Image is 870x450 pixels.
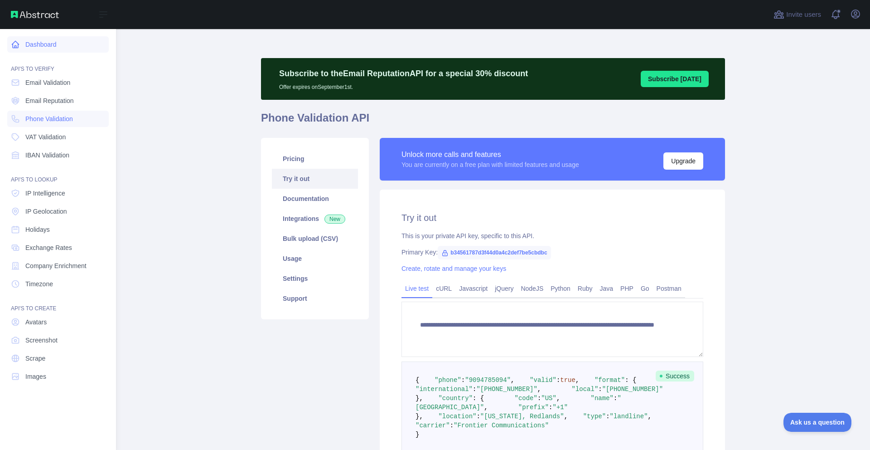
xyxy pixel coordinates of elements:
span: "valid" [530,377,556,384]
span: { [416,377,419,384]
a: Postman [653,281,685,296]
a: Python [547,281,574,296]
a: Go [637,281,653,296]
a: Usage [272,249,358,269]
span: , [575,377,579,384]
span: "country" [438,395,473,402]
a: Email Reputation [7,93,109,109]
span: , [648,413,652,420]
div: This is your private API key, specific to this API. [401,231,703,240]
a: Timezone [7,276,109,292]
span: Email Reputation [25,96,74,105]
span: : [450,422,454,429]
a: Dashboard [7,36,109,53]
button: Invite users [772,7,823,22]
span: Success [656,371,694,382]
div: API'S TO LOOKUP [7,165,109,183]
span: "phone" [435,377,461,384]
a: Images [7,368,109,385]
span: IP Intelligence [25,189,65,198]
img: Abstract API [11,11,59,18]
span: : [549,404,552,411]
span: IBAN Validation [25,151,69,160]
span: "landline" [610,413,648,420]
span: IP Geolocation [25,207,67,216]
span: : [537,395,541,402]
a: Company Enrichment [7,258,109,274]
h2: Try it out [401,211,703,224]
span: } [416,431,419,438]
div: Primary Key: [401,248,703,257]
span: "9094785094" [465,377,511,384]
span: "+1" [552,404,568,411]
span: : [476,413,480,420]
span: "Frontier Communications" [454,422,549,429]
a: Java [596,281,617,296]
a: Ruby [574,281,596,296]
span: "international" [416,386,473,393]
a: Email Validation [7,74,109,91]
span: "type" [583,413,606,420]
span: : [598,386,602,393]
span: VAT Validation [25,132,66,142]
span: "format" [594,377,625,384]
a: Javascript [455,281,491,296]
a: Screenshot [7,332,109,348]
span: , [484,404,488,411]
div: Unlock more calls and features [401,149,579,160]
span: "[US_STATE], Redlands" [480,413,564,420]
span: "local" [571,386,598,393]
a: Phone Validation [7,111,109,127]
a: Pricing [272,149,358,169]
span: "[PHONE_NUMBER]" [602,386,663,393]
a: Bulk upload (CSV) [272,229,358,249]
span: "name" [591,395,614,402]
span: "location" [438,413,476,420]
a: cURL [432,281,455,296]
a: Create, rotate and manage your keys [401,265,506,272]
span: Images [25,372,46,381]
span: }, [416,413,423,420]
span: : [556,377,560,384]
span: b34561787d3f44d0a4c2def7be5cbdbc [438,246,551,259]
span: Exchange Rates [25,243,72,252]
p: Offer expires on September 1st. [279,80,528,91]
span: : { [625,377,636,384]
span: Company Enrichment [25,261,87,270]
span: : [614,395,617,402]
a: Scrape [7,350,109,367]
span: Scrape [25,354,45,363]
span: Holidays [25,225,50,234]
span: "prefix" [518,404,549,411]
a: VAT Validation [7,129,109,145]
span: Phone Validation [25,114,73,123]
a: Avatars [7,314,109,330]
span: : [606,413,609,420]
button: Subscribe [DATE] [641,71,709,87]
span: : [473,386,476,393]
span: Timezone [25,279,53,289]
p: Subscribe to the Email Reputation API for a special 30 % discount [279,67,528,80]
span: , [537,386,541,393]
span: : [461,377,465,384]
a: Holidays [7,221,109,238]
a: Documentation [272,189,358,209]
a: Exchange Rates [7,240,109,256]
span: Screenshot [25,336,58,345]
div: You are currently on a free plan with limited features and usage [401,160,579,169]
span: Invite users [786,10,821,20]
a: IP Geolocation [7,203,109,220]
a: Try it out [272,169,358,189]
div: API'S TO CREATE [7,294,109,312]
span: , [564,413,568,420]
span: Avatars [25,318,47,327]
span: , [556,395,560,402]
button: Upgrade [663,152,703,170]
a: NodeJS [517,281,547,296]
span: }, [416,395,423,402]
span: Email Validation [25,78,70,87]
iframe: Toggle Customer Support [783,413,852,432]
span: true [560,377,575,384]
span: "[PHONE_NUMBER]" [476,386,537,393]
span: : { [473,395,484,402]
